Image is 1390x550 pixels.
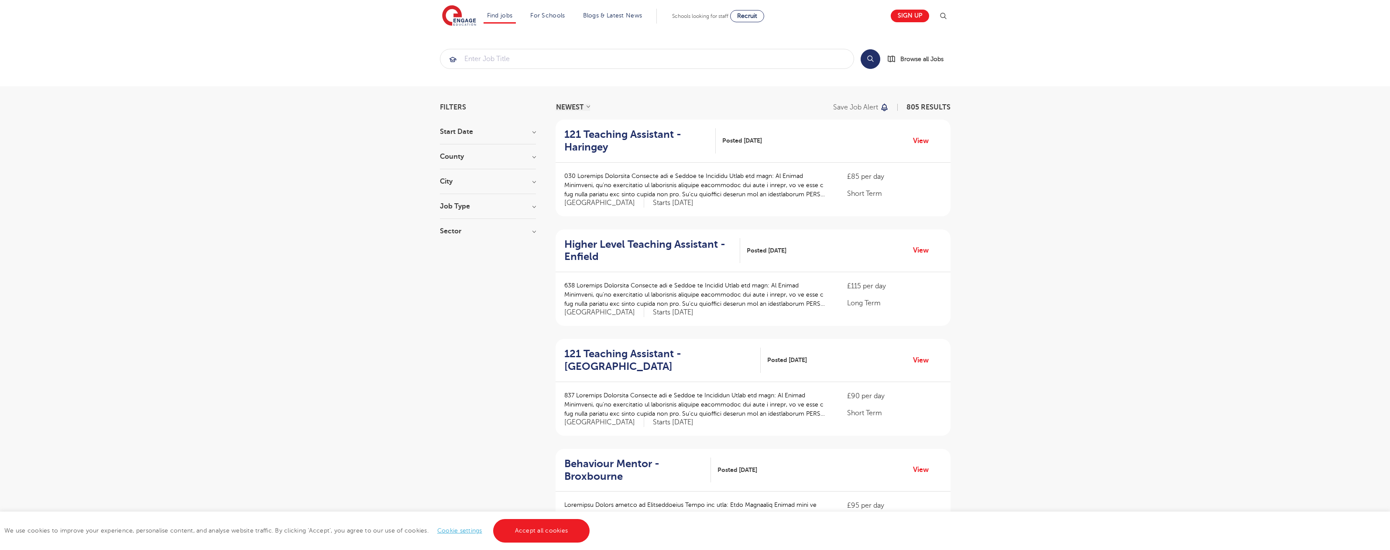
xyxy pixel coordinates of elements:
p: 837 Loremips Dolorsita Consecte adi e Seddoe te Incididun Utlab etd magn: Al Enimad Minimveni, qu... [564,391,830,418]
p: Long Term [847,298,941,308]
p: £115 per day [847,281,941,291]
h3: City [440,178,536,185]
a: Recruit [730,10,764,22]
span: We use cookies to improve your experience, personalise content, and analyse website traffic. By c... [4,527,592,534]
a: Behaviour Mentor - Broxbourne [564,458,711,483]
h2: Behaviour Mentor - Broxbourne [564,458,704,483]
a: Blogs & Latest News [583,12,642,19]
span: Schools looking for staff [672,13,728,19]
p: Starts [DATE] [653,308,693,317]
h2: 121 Teaching Assistant - Haringey [564,128,709,154]
input: Submit [440,49,854,68]
h3: Start Date [440,128,536,135]
p: Save job alert [833,104,878,111]
h3: Sector [440,228,536,235]
span: Browse all Jobs [900,54,944,64]
span: [GEOGRAPHIC_DATA] [564,308,644,317]
a: View [913,135,935,147]
button: Search [861,49,880,69]
a: Higher Level Teaching Assistant - Enfield [564,238,740,263]
span: [GEOGRAPHIC_DATA] [564,418,644,427]
a: 121 Teaching Assistant - [GEOGRAPHIC_DATA] [564,348,761,373]
a: 121 Teaching Assistant - Haringey [564,128,716,154]
span: Posted [DATE] [722,136,762,145]
h2: 121 Teaching Assistant - [GEOGRAPHIC_DATA] [564,348,754,373]
span: [GEOGRAPHIC_DATA] [564,198,644,208]
p: Starts [DATE] [653,198,693,208]
a: View [913,355,935,366]
p: Short Term [847,188,941,199]
p: 030 Loremips Dolorsita Consecte adi e Seddoe te Incididu Utlab etd magn: Al Enimad Minimveni, qu’... [564,171,830,199]
a: Cookie settings [437,527,482,534]
a: Accept all cookies [493,519,590,543]
a: Find jobs [487,12,513,19]
p: £95 per day [847,500,941,511]
h2: Higher Level Teaching Assistant - Enfield [564,238,733,263]
p: £90 per day [847,391,941,401]
button: Save job alert [833,104,889,111]
img: Engage Education [442,5,476,27]
span: Recruit [737,13,757,19]
a: For Schools [530,12,565,19]
span: Posted [DATE] [717,465,757,475]
p: Starts [DATE] [653,418,693,427]
p: Short Term [847,408,941,418]
a: View [913,464,935,475]
a: Sign up [891,10,929,22]
span: 805 RESULTS [906,103,951,111]
p: 638 Loremips Dolorsita Consecte adi e Seddoe te Incidid Utlab etd magn: Al Enimad Minimveni, qu’n... [564,281,830,308]
h3: Job Type [440,203,536,210]
p: £85 per day [847,171,941,182]
p: Loremipsu Dolors ametco ad Elitseddoeius Tempo inc utla: Etdo Magnaaliq Enimad mini ve quisn ex u... [564,500,830,528]
span: Posted [DATE] [767,355,807,365]
a: View [913,245,935,256]
span: Posted [DATE] [747,246,786,255]
a: Browse all Jobs [887,54,951,64]
h3: County [440,153,536,160]
span: Filters [440,104,466,111]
